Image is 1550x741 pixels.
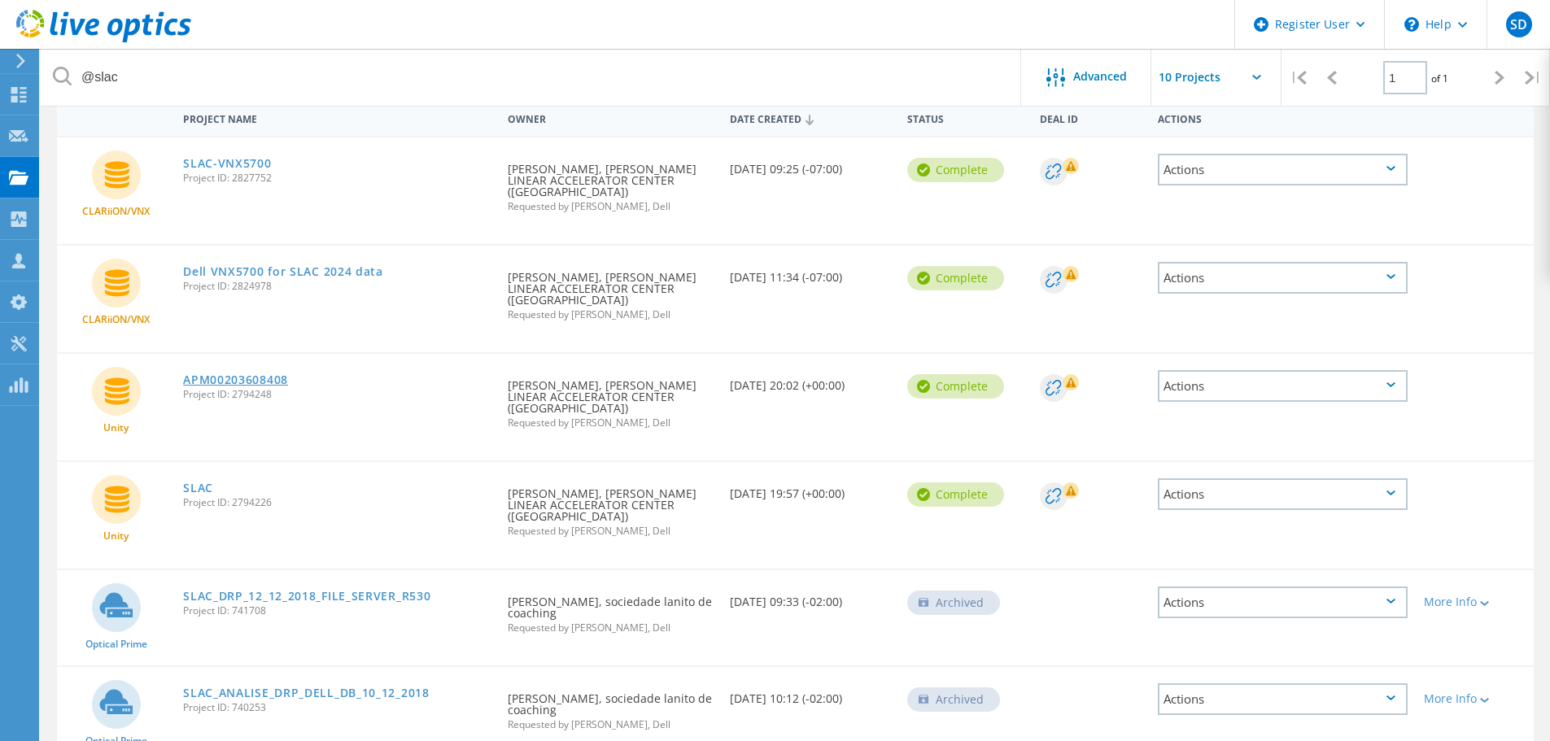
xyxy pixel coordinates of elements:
div: Status [899,102,1032,133]
div: | [1281,49,1315,107]
div: Archived [907,591,1000,615]
div: Actions [1158,370,1408,402]
div: More Info [1424,693,1526,704]
div: [PERSON_NAME], sociedade lanito de coaching [500,570,721,649]
div: Complete [907,482,1004,507]
div: [DATE] 20:02 (+00:00) [722,354,899,408]
span: Project ID: 741708 [183,606,491,616]
span: Requested by [PERSON_NAME], Dell [508,310,713,320]
span: Requested by [PERSON_NAME], Dell [508,418,713,428]
svg: \n [1404,17,1419,32]
span: SD [1510,18,1527,31]
div: Actions [1158,683,1408,715]
div: [DATE] 11:34 (-07:00) [722,246,899,299]
div: Complete [907,266,1004,290]
span: Requested by [PERSON_NAME], Dell [508,526,713,536]
span: Requested by [PERSON_NAME], Dell [508,623,713,633]
div: Owner [500,102,721,133]
span: Project ID: 2827752 [183,173,491,183]
div: [PERSON_NAME], [PERSON_NAME] LINEAR ACCELERATOR CENTER ([GEOGRAPHIC_DATA]) [500,137,721,228]
span: Unity [103,531,129,541]
div: Complete [907,158,1004,182]
a: APM00203608408 [183,374,288,386]
span: CLARiiON/VNX [82,315,150,325]
div: Deal Id [1032,102,1150,133]
div: Archived [907,687,1000,712]
span: Requested by [PERSON_NAME], Dell [508,720,713,730]
a: Live Optics Dashboard [16,34,191,46]
input: Search projects by name, owner, ID, company, etc [41,49,1022,106]
div: Actions [1150,102,1416,133]
div: Complete [907,374,1004,399]
div: [DATE] 09:25 (-07:00) [722,137,899,191]
span: Project ID: 2794226 [183,498,491,508]
div: Actions [1158,586,1408,618]
span: of 1 [1431,72,1448,85]
a: SLAC_ANALISE_DRP_DELL_DB_10_12_2018 [183,687,430,699]
div: Actions [1158,262,1408,294]
div: [DATE] 10:12 (-02:00) [722,667,899,721]
span: Project ID: 2824978 [183,281,491,291]
a: SLAC_DRP_12_12_2018_FILE_SERVER_R530 [183,591,430,602]
span: Requested by [PERSON_NAME], Dell [508,202,713,211]
div: | [1517,49,1550,107]
div: More Info [1424,596,1526,608]
div: [PERSON_NAME], [PERSON_NAME] LINEAR ACCELERATOR CENTER ([GEOGRAPHIC_DATA]) [500,462,721,552]
span: Unity [103,423,129,433]
span: Optical Prime [85,639,147,649]
div: [DATE] 09:33 (-02:00) [722,570,899,624]
a: SLAC [183,482,213,494]
div: Actions [1158,154,1408,185]
div: [PERSON_NAME], [PERSON_NAME] LINEAR ACCELERATOR CENTER ([GEOGRAPHIC_DATA]) [500,354,721,444]
div: Project Name [175,102,500,133]
span: Project ID: 2794248 [183,390,491,399]
div: Actions [1158,478,1408,510]
div: [DATE] 19:57 (+00:00) [722,462,899,516]
a: SLAC-VNX5700 [183,158,271,169]
div: [PERSON_NAME], [PERSON_NAME] LINEAR ACCELERATOR CENTER ([GEOGRAPHIC_DATA]) [500,246,721,336]
span: Advanced [1073,71,1127,82]
span: Project ID: 740253 [183,703,491,713]
a: Dell VNX5700 for SLAC 2024 data [183,266,383,277]
span: CLARiiON/VNX [82,207,150,216]
div: Date Created [722,102,899,133]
